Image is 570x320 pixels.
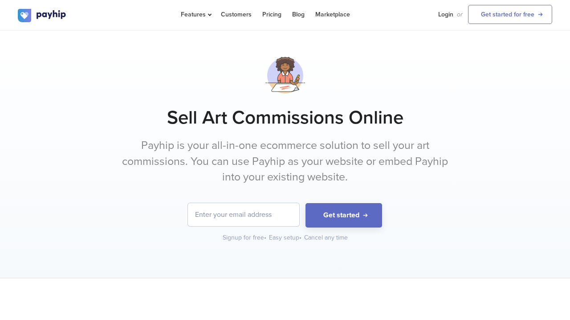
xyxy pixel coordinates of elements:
input: Enter your email address [188,203,299,226]
div: Cancel any time [304,233,348,242]
div: Easy setup [269,233,302,242]
p: Payhip is your all-in-one ecommerce solution to sell your art commissions. You can use Payhip as ... [118,138,452,185]
span: • [299,234,301,241]
div: Signup for free [223,233,267,242]
img: svg+xml;utf8,%3Csvg%20xmlns%3D%22http%3A%2F%2Fwww.w3.org%2F2000%2Fsvg%22%20viewBox%3D%220%200%201... [263,53,308,98]
span: • [264,234,266,241]
button: Get started [305,203,382,228]
span: Features [181,11,210,18]
img: logo.svg [18,9,67,22]
a: Get started for free [468,5,552,24]
h1: Sell Art Commissions Online [18,107,552,129]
